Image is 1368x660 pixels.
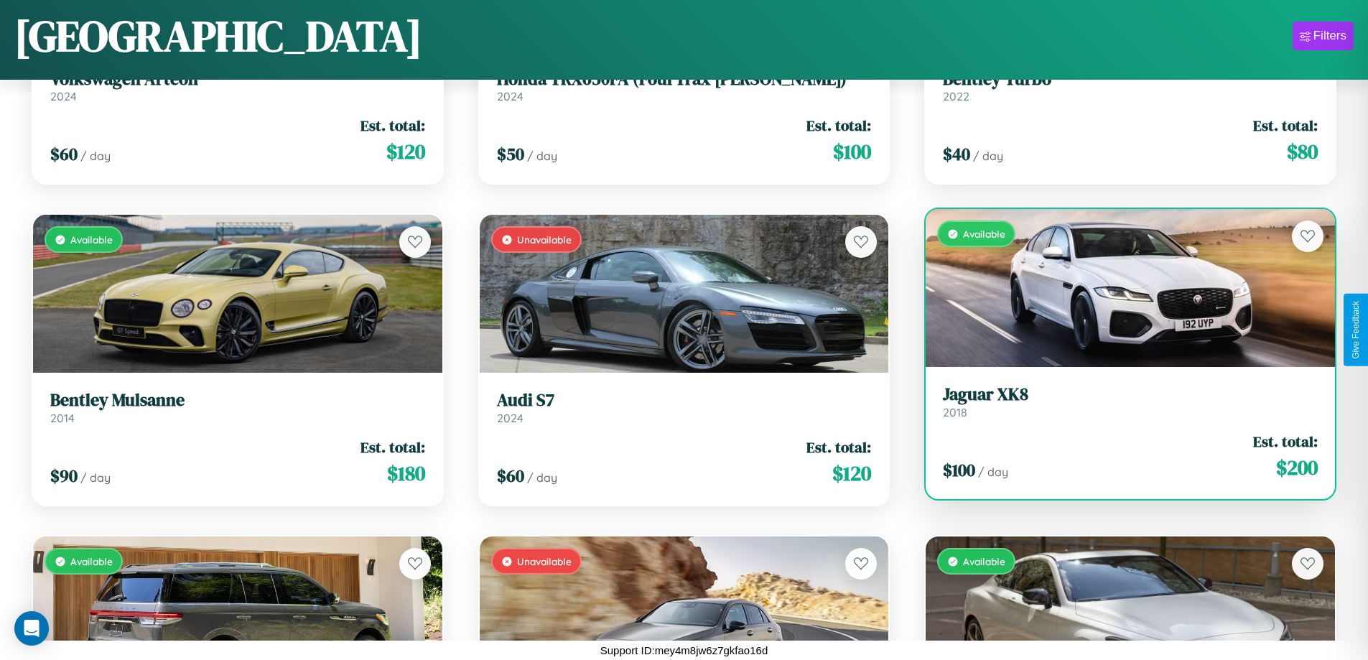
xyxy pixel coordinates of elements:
span: $ 50 [497,142,524,166]
span: 2024 [497,411,524,425]
a: Honda TRX650FA (FourTrax [PERSON_NAME])2024 [497,69,872,104]
span: Available [963,555,1005,567]
div: Open Intercom Messenger [14,611,49,646]
span: 2024 [50,89,77,103]
span: / day [527,470,557,485]
span: Est. total: [806,115,871,136]
h3: Jaguar XK8 [943,384,1318,405]
div: Filters [1313,29,1346,43]
span: $ 40 [943,142,970,166]
span: Est. total: [360,437,425,457]
span: $ 100 [943,458,975,482]
span: / day [978,465,1008,479]
span: $ 180 [387,459,425,488]
span: / day [80,149,111,163]
span: $ 120 [386,137,425,166]
span: $ 80 [1287,137,1318,166]
h3: Bentley Mulsanne [50,390,425,411]
span: 2022 [943,89,969,103]
span: / day [80,470,111,485]
button: Filters [1293,22,1354,50]
span: Available [963,228,1005,240]
span: Available [70,555,113,567]
span: Est. total: [1253,115,1318,136]
span: $ 60 [497,464,524,488]
span: 2014 [50,411,75,425]
span: $ 200 [1276,453,1318,482]
span: Est. total: [1253,431,1318,452]
span: 2024 [497,89,524,103]
span: 2018 [943,405,967,419]
a: Audi S72024 [497,390,872,425]
h3: Honda TRX650FA (FourTrax [PERSON_NAME]) [497,69,872,90]
div: Give Feedback [1351,301,1361,359]
span: Est. total: [360,115,425,136]
span: $ 100 [833,137,871,166]
span: / day [527,149,557,163]
h3: Audi S7 [497,390,872,411]
span: / day [973,149,1003,163]
span: Unavailable [517,233,572,246]
a: Bentley Turbo2022 [943,69,1318,104]
span: Unavailable [517,555,572,567]
span: Est. total: [806,437,871,457]
a: Volkswagen Arteon2024 [50,69,425,104]
h1: [GEOGRAPHIC_DATA] [14,6,422,65]
span: $ 90 [50,464,78,488]
a: Bentley Mulsanne2014 [50,390,425,425]
p: Support ID: mey4m8jw6z7gkfao16d [600,641,768,660]
span: Available [70,233,113,246]
a: Jaguar XK82018 [943,384,1318,419]
span: $ 120 [832,459,871,488]
span: $ 60 [50,142,78,166]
